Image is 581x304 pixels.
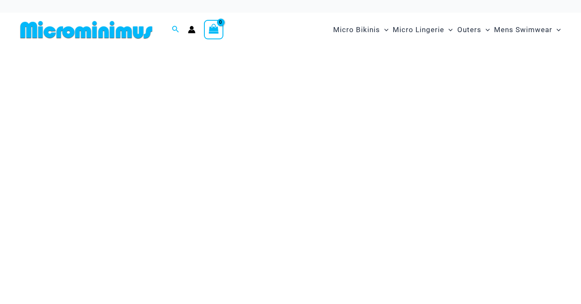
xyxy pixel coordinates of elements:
[380,19,388,41] span: Menu Toggle
[172,25,179,35] a: Search icon link
[552,19,561,41] span: Menu Toggle
[444,19,453,41] span: Menu Toggle
[391,17,455,43] a: Micro LingerieMenu ToggleMenu Toggle
[455,17,492,43] a: OutersMenu ToggleMenu Toggle
[330,16,564,44] nav: Site Navigation
[492,17,563,43] a: Mens SwimwearMenu ToggleMenu Toggle
[481,19,490,41] span: Menu Toggle
[17,20,156,39] img: MM SHOP LOGO FLAT
[457,19,481,41] span: Outers
[393,19,444,41] span: Micro Lingerie
[494,19,552,41] span: Mens Swimwear
[333,19,380,41] span: Micro Bikinis
[331,17,391,43] a: Micro BikinisMenu ToggleMenu Toggle
[204,20,223,39] a: View Shopping Cart, empty
[188,26,195,33] a: Account icon link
